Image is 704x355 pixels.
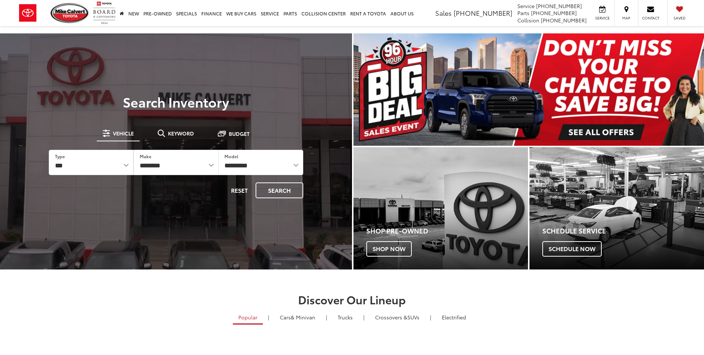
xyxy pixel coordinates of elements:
img: Mike Calvert Toyota [51,3,89,23]
span: Collision [517,17,539,24]
span: [PHONE_NUMBER] [454,8,512,18]
li: | [428,314,433,321]
li: | [362,314,366,321]
h3: Search Inventory [31,94,321,109]
div: Toyota [529,147,704,269]
section: Carousel section with vehicle pictures - may contain disclaimers. [353,33,704,146]
img: Big Deal Sales Event [353,33,704,146]
a: Schedule Service Schedule Now [529,147,704,269]
a: Cars [274,311,321,323]
h2: Discover Our Lineup [93,293,610,305]
span: Saved [671,15,687,21]
span: Parts [517,9,529,17]
span: & Minivan [291,314,315,321]
div: Toyota [353,147,528,269]
span: Shop Now [366,241,412,257]
a: Electrified [436,311,472,323]
li: | [266,314,271,321]
span: Contact [642,15,659,21]
button: Search [256,182,303,198]
span: Map [618,15,634,21]
div: carousel slide number 1 of 1 [353,33,704,146]
button: Reset [225,182,254,198]
span: Crossovers & [375,314,407,321]
span: [PHONE_NUMBER] [531,9,577,17]
span: Service [594,15,610,21]
label: Model [224,153,238,159]
a: SUVs [370,311,425,323]
label: Make [140,153,151,159]
a: Shop Pre-Owned Shop Now [353,147,528,269]
span: Sales [435,8,452,18]
span: Budget [229,131,250,136]
span: [PHONE_NUMBER] [536,2,582,10]
h4: Schedule Service [542,227,704,235]
span: Keyword [168,131,194,136]
span: Vehicle [113,131,134,136]
span: Schedule Now [542,241,602,257]
span: Service [517,2,535,10]
a: Popular [233,311,263,325]
label: Type [55,153,65,159]
a: Trucks [332,311,358,323]
li: | [324,314,329,321]
span: [PHONE_NUMBER] [541,17,587,24]
h4: Shop Pre-Owned [366,227,528,235]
